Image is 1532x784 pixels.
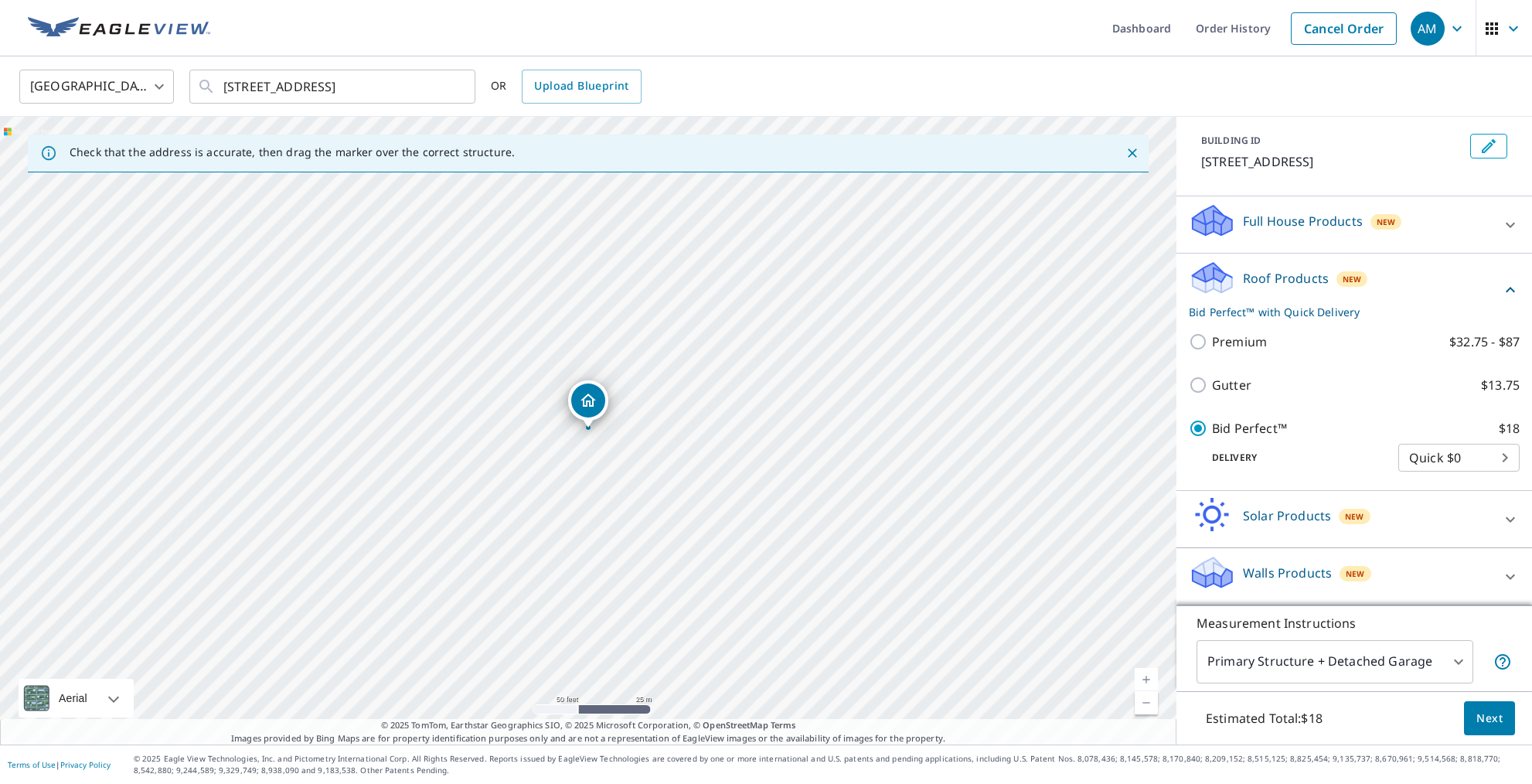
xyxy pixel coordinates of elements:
p: Solar Products [1243,506,1331,525]
p: [STREET_ADDRESS] [1201,152,1464,171]
div: Quick $0 [1398,436,1520,479]
img: EV Logo [28,17,210,40]
a: Current Level 19, Zoom Out [1135,691,1158,714]
p: $18 [1499,419,1520,438]
p: $13.75 [1481,376,1520,394]
p: Roof Products [1243,269,1329,288]
span: New [1343,273,1361,285]
div: Aerial [19,679,134,718]
span: New [1346,568,1364,580]
span: Upload Blueprint [534,77,628,96]
a: OpenStreetMap [703,719,768,731]
p: Walls Products [1243,564,1332,582]
p: Measurement Instructions [1197,614,1512,632]
div: Solar ProductsNew [1189,497,1520,541]
span: Next [1476,709,1503,728]
span: Your report will include the primary structure and a detached garage if one exists. [1493,653,1512,671]
a: Cancel Order [1291,12,1397,45]
span: New [1345,510,1363,523]
input: Search by address or latitude-longitude [223,65,444,108]
p: Estimated Total: $18 [1193,701,1335,735]
button: Edit building 1 [1470,134,1507,159]
p: Full House Products [1243,212,1363,230]
div: AM [1411,12,1445,46]
a: Terms [771,719,796,731]
a: Upload Blueprint [522,70,641,104]
p: Check that the address is accurate, then drag the marker over the correct structure. [70,145,515,159]
div: Dropped pin, building 1, Residential property, 406 Leeland Heights Blvd E Lehigh Acres, FL 33936 [568,380,608,428]
button: Next [1464,701,1515,736]
div: Primary Structure + Detached Garage [1197,640,1473,683]
button: Close [1122,143,1142,163]
p: BUILDING ID [1201,134,1261,147]
p: Bid Perfect™ with Quick Delivery [1189,304,1501,320]
div: Full House ProductsNew [1189,203,1520,247]
p: Delivery [1189,451,1398,465]
div: [GEOGRAPHIC_DATA] [19,65,174,108]
div: Walls ProductsNew [1189,554,1520,598]
p: Premium [1212,332,1267,351]
span: © 2025 TomTom, Earthstar Geographics SIO, © 2025 Microsoft Corporation, © [381,719,796,732]
p: | [8,760,111,769]
p: © 2025 Eagle View Technologies, Inc. and Pictometry International Corp. All Rights Reserved. Repo... [134,753,1524,776]
span: New [1377,216,1395,228]
p: $32.75 - $87 [1449,332,1520,351]
p: Gutter [1212,376,1251,394]
p: Bid Perfect™ [1212,419,1287,438]
div: Aerial [54,679,92,718]
div: Roof ProductsNewBid Perfect™ with Quick Delivery [1189,260,1520,320]
a: Terms of Use [8,759,56,770]
a: Privacy Policy [60,759,111,770]
a: Current Level 19, Zoom In [1135,668,1158,691]
div: OR [491,70,642,104]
